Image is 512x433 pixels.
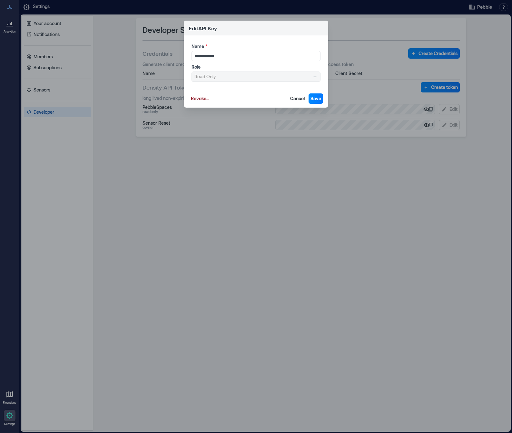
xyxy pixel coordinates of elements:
[309,93,323,104] button: Save
[290,95,305,102] span: Cancel
[191,95,209,102] span: Revoke...
[192,43,319,50] label: Name
[310,95,321,102] span: Save
[288,93,307,104] button: Cancel
[184,21,328,35] header: Edit API Key
[189,93,211,104] button: Revoke...
[192,64,319,70] label: Role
